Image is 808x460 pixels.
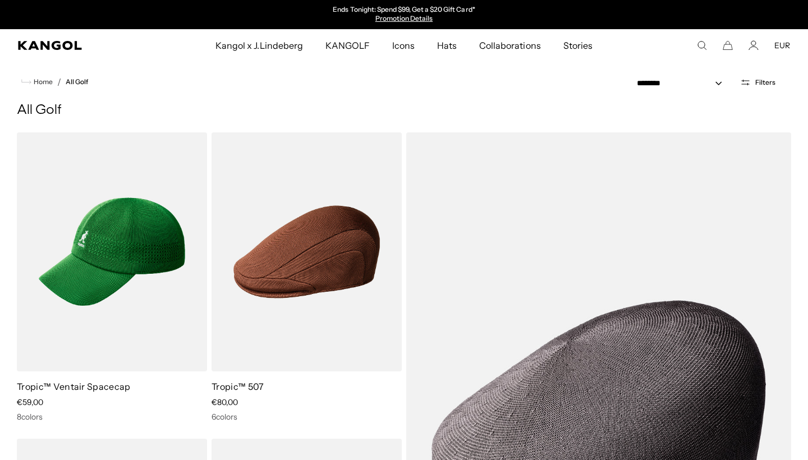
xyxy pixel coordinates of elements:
span: €80,00 [212,397,238,407]
div: Announcement [288,6,520,24]
a: Hats [426,29,468,62]
slideshow-component: Announcement bar [288,6,520,24]
span: Icons [392,29,415,62]
summary: Search here [697,40,707,50]
img: Tropic™ Ventair Spacecap [17,132,207,371]
a: Collaborations [468,29,552,62]
a: Promotion Details [375,14,433,22]
div: 8 colors [17,412,207,422]
span: Home [31,78,53,86]
span: Collaborations [479,29,540,62]
a: Tropic™ Ventair Spacecap [17,381,131,392]
a: Home [21,77,53,87]
p: Ends Tonight: Spend $99, Get a $20 Gift Card* [333,6,475,15]
a: Account [749,40,759,50]
li: / [53,75,61,89]
img: Tropic™ 507 [212,132,402,371]
span: Hats [437,29,457,62]
select: Sort by: Featured [632,77,733,89]
span: Stories [563,29,593,62]
span: €59,00 [17,397,43,407]
a: Stories [552,29,604,62]
button: EUR [774,40,790,50]
a: Icons [381,29,426,62]
a: Kangol x J.Lindeberg [204,29,314,62]
span: Kangol x J.Lindeberg [215,29,303,62]
button: Open filters [733,77,782,88]
button: Cart [723,40,733,50]
div: 6 colors [212,412,402,422]
span: Filters [755,79,775,86]
h1: All Golf [17,102,791,119]
a: KANGOLF [314,29,381,62]
a: Kangol [18,41,142,50]
div: 1 of 2 [288,6,520,24]
a: All Golf [66,78,88,86]
a: Tropic™ 507 [212,381,264,392]
span: KANGOLF [325,29,370,62]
